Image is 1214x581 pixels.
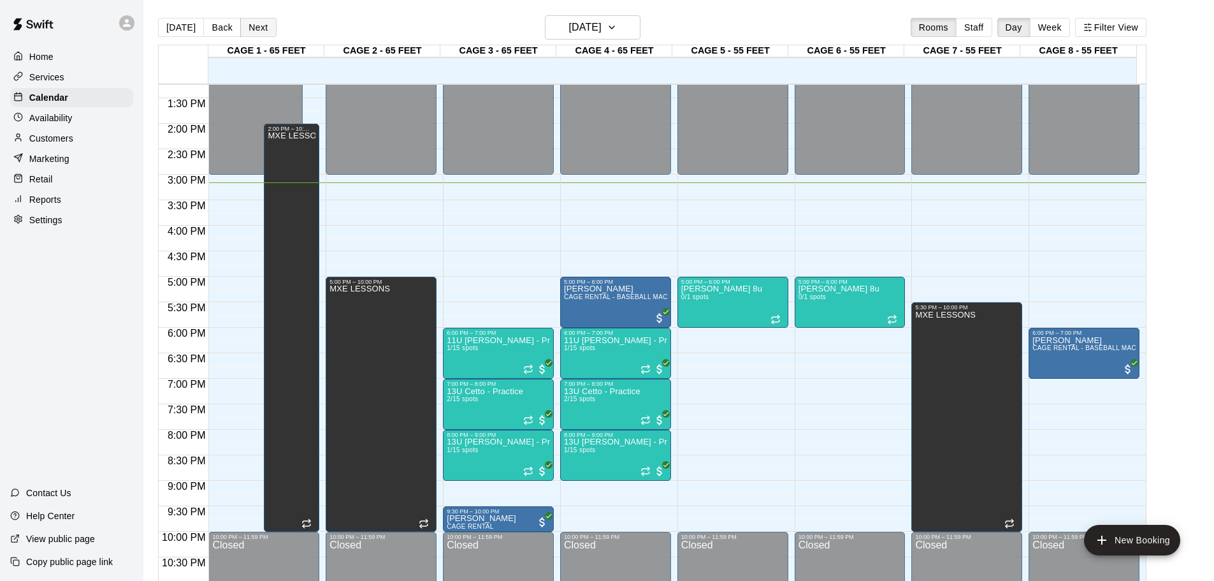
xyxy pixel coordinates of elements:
p: Services [29,71,64,84]
span: 2:00 PM [164,124,209,135]
span: 3:00 PM [164,175,209,186]
span: 2:30 PM [164,149,209,160]
div: 8:00 PM – 9:00 PM: 13U Tyler - Practice [443,430,554,481]
div: CAGE 3 - 65 FEET [440,45,556,57]
p: Contact Us [26,487,71,499]
div: 8:00 PM – 9:00 PM [564,432,667,438]
span: All customers have paid [653,465,666,478]
span: Recurring event [1004,518,1015,529]
span: All customers have paid [653,363,666,376]
span: 9:00 PM [164,481,209,492]
div: 7:00 PM – 8:00 PM: 13U Cetto - Practice [443,379,554,430]
span: 0/1 spots filled [681,293,709,300]
p: View public page [26,533,95,545]
div: CAGE 6 - 55 FEET [788,45,904,57]
div: 5:00 PM – 6:00 PM: Mayhem Rinella 8u [795,277,906,328]
div: 9:30 PM – 10:00 PM: Gregory Regensburg [443,506,554,532]
div: 7:00 PM – 8:00 PM [564,381,667,387]
p: Home [29,50,54,63]
span: 8:00 PM [164,430,209,441]
span: Recurring event [301,518,312,529]
span: 4:00 PM [164,226,209,237]
span: 1/15 spots filled [447,446,478,453]
div: 5:00 PM – 10:00 PM: MXE LESSONS [326,277,437,532]
button: Week [1030,18,1070,37]
a: Retail [10,170,133,189]
div: 2:00 PM – 10:00 PM: MXE LESSONS [264,124,319,532]
span: 1:30 PM [164,98,209,109]
span: 3:30 PM [164,200,209,211]
span: All customers have paid [536,516,549,529]
span: 4:30 PM [164,251,209,262]
p: Customers [29,132,73,145]
div: 6:00 PM – 7:00 PM [1032,330,1136,336]
div: 6:00 PM – 7:00 PM: 11U Dunn - Practice [443,328,554,379]
div: CAGE 2 - 65 FEET [324,45,440,57]
button: Staff [956,18,992,37]
span: 9:30 PM [164,506,209,517]
span: Recurring event [523,364,533,374]
h6: [DATE] [569,18,602,36]
a: Availability [10,108,133,128]
button: add [1084,525,1180,555]
span: 6:30 PM [164,353,209,364]
p: Availability [29,112,73,124]
div: 5:00 PM – 6:00 PM [564,279,667,285]
p: Copy public page link [26,555,113,568]
a: Services [10,68,133,87]
span: 10:00 PM [159,532,208,543]
span: Recurring event [640,364,651,374]
span: 8:30 PM [164,455,209,466]
span: Recurring event [640,466,651,476]
span: 2/15 spots filled [447,395,478,402]
div: 10:00 PM – 11:59 PM [212,534,315,540]
div: 9:30 PM – 10:00 PM [447,508,550,515]
p: Reports [29,193,61,206]
a: Home [10,47,133,66]
span: All customers have paid [536,414,549,427]
span: Recurring event [640,415,651,425]
div: 10:00 PM – 11:59 PM [564,534,667,540]
div: CAGE 5 - 55 FEET [672,45,788,57]
span: 7:30 PM [164,404,209,415]
div: 10:00 PM – 11:59 PM [915,534,1018,540]
button: [DATE] [545,15,640,40]
button: Back [203,18,241,37]
span: All customers have paid [536,363,549,376]
span: 5:00 PM [164,277,209,288]
p: Settings [29,214,62,226]
p: Help Center [26,510,75,522]
div: 5:00 PM – 6:00 PM [798,279,902,285]
span: Recurring event [770,314,781,325]
div: 6:00 PM – 7:00 PM: 11U Dunn - Practice [560,328,671,379]
a: Customers [10,129,133,148]
div: 8:00 PM – 9:00 PM: 13U Tyler - Practice [560,430,671,481]
a: Reports [10,190,133,209]
span: Recurring event [419,518,429,529]
span: 10:30 PM [159,557,208,568]
button: Rooms [911,18,957,37]
span: CAGE RENTAL [447,523,494,530]
div: 6:00 PM – 7:00 PM: Adam Weinbrom [1029,328,1139,379]
button: Next [240,18,276,37]
div: 7:00 PM – 8:00 PM [447,381,550,387]
span: All customers have paid [536,465,549,478]
span: Recurring event [887,314,897,325]
span: CAGE RENTAL - BASEBALL MACHINE [1032,344,1152,351]
div: 5:00 PM – 6:00 PM: Jay Abbariao [560,277,671,328]
div: 5:00 PM – 6:00 PM: Mayhem Rinella 8u [677,277,788,328]
span: 1/15 spots filled [564,344,595,351]
span: All customers have paid [653,312,666,325]
div: Calendar [10,88,133,107]
div: 10:00 PM – 11:59 PM [798,534,902,540]
div: 5:00 PM – 10:00 PM [329,279,433,285]
a: Settings [10,210,133,230]
div: 10:00 PM – 11:59 PM [1032,534,1136,540]
p: Marketing [29,152,69,165]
